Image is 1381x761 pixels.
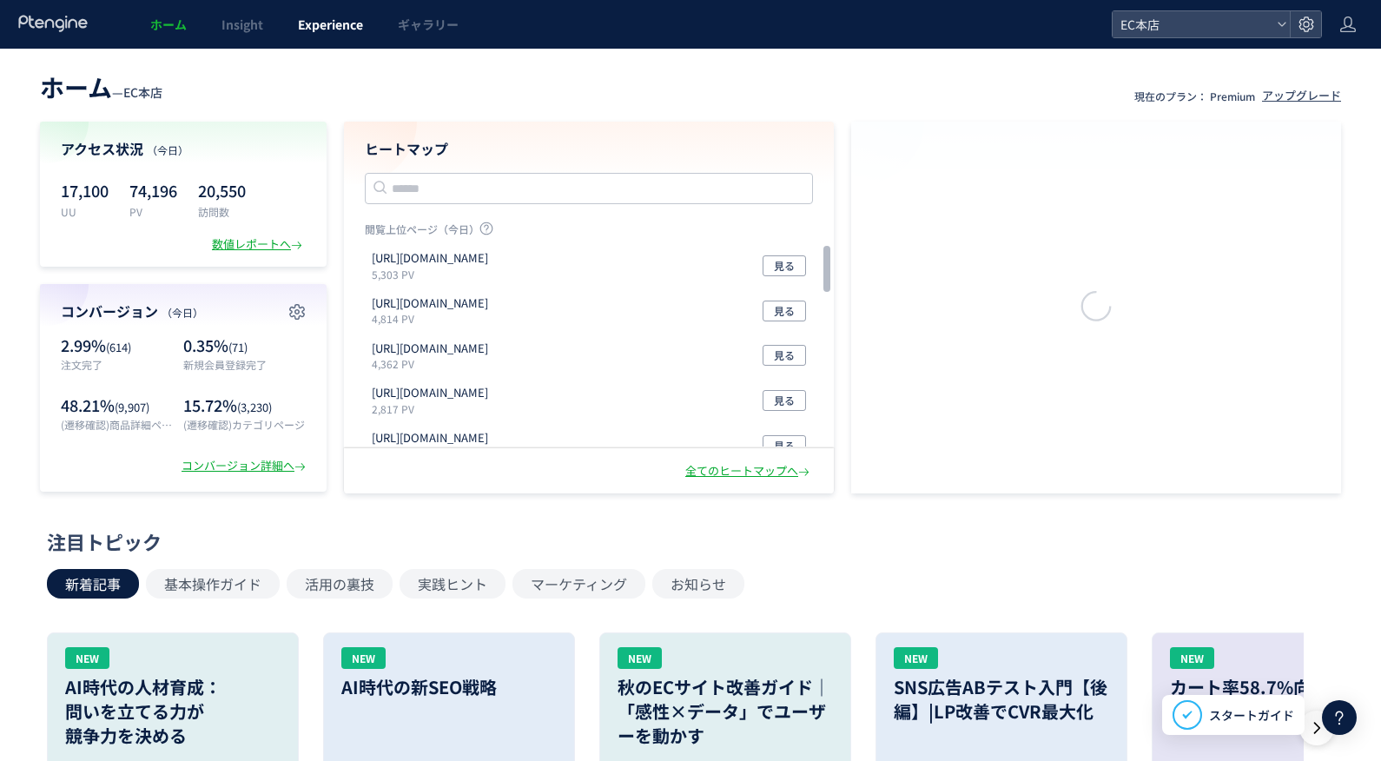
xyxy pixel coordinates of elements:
p: 15.72% [183,394,306,417]
span: ギャラリー [398,16,459,33]
div: — [40,69,162,104]
p: (遷移確認)商品詳細ページ [61,417,175,432]
div: 注目トピック [47,528,1325,555]
p: 2.99% [61,334,175,357]
p: https://etvos.com/shop/g/gAH10678 [372,250,488,267]
button: 新着記事 [47,569,139,599]
h3: AI時代の人材育成： 問いを立てる力が 競争力を決める [65,675,281,748]
p: 20,550 [198,176,246,204]
p: (遷移確認)カテゴリページ [183,417,306,432]
p: 新規会員登録完了 [183,357,306,372]
span: Insight [221,16,263,33]
p: PV [129,204,177,219]
p: 0.35% [183,334,306,357]
button: 見る [763,435,806,456]
p: UU [61,204,109,219]
span: 見る [774,435,795,456]
span: EC本店 [1115,11,1270,37]
div: NEW [618,647,662,669]
span: 見る [774,345,795,366]
p: 注文完了 [61,357,175,372]
p: 2,817 PV [372,401,495,416]
p: 閲覧上位ページ（今日） [365,222,813,243]
span: ホーム [150,16,187,33]
p: 5,303 PV [372,267,495,281]
span: スタートガイド [1209,706,1294,725]
div: NEW [65,647,109,669]
h3: AI時代の新SEO戦略 [341,675,557,699]
span: (9,907) [115,399,149,415]
p: 17,100 [61,176,109,204]
button: マーケティング [512,569,645,599]
button: 活用の裏技 [287,569,393,599]
div: NEW [894,647,938,669]
span: (614) [106,339,131,355]
span: 見る [774,255,795,276]
p: https://etvos.com/shop/default.aspx [372,295,488,312]
div: NEW [341,647,386,669]
p: 48.21% [61,394,175,417]
p: 4,362 PV [372,356,495,371]
h3: SNS広告ABテスト入門【後編】|LP改善でCVR最大化 [894,675,1109,724]
h4: ヒートマップ [365,139,813,159]
p: https://etvos.com/shop/g/gAC10342 [372,385,488,401]
span: (71) [228,339,248,355]
span: （今日） [162,305,203,320]
p: 訪問数 [198,204,246,219]
h4: コンバージョン [61,301,306,321]
h4: アクセス状況 [61,139,306,159]
div: NEW [1170,647,1214,669]
p: 現在のプラン： Premium [1134,89,1255,103]
h3: 秋のECサイト改善ガイド｜「感性×データ」でユーザーを動かす [618,675,833,748]
div: 全てのヒートマップへ [685,463,813,480]
button: 見る [763,301,806,321]
button: 見る [763,345,806,366]
button: 基本操作ガイド [146,569,280,599]
div: コンバージョン詳細へ [182,458,309,474]
span: 見る [774,301,795,321]
div: 数値レポートへ [212,236,306,253]
p: 2,510 PV [372,447,495,461]
p: 74,196 [129,176,177,204]
p: 4,814 PV [372,311,495,326]
p: https://etvos.com/shop/customer/menu.aspx [372,341,488,357]
button: 見る [763,390,806,411]
p: https://etvos.com/shop/cart/cart.aspx [372,430,488,447]
span: EC本店 [123,83,162,101]
span: (3,230) [237,399,272,415]
button: お知らせ [652,569,744,599]
button: 実践ヒント [400,569,505,599]
span: 見る [774,390,795,411]
span: （今日） [147,142,188,157]
span: Experience [298,16,363,33]
span: ホーム [40,69,112,104]
button: 見る [763,255,806,276]
div: アップグレード [1262,88,1341,104]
